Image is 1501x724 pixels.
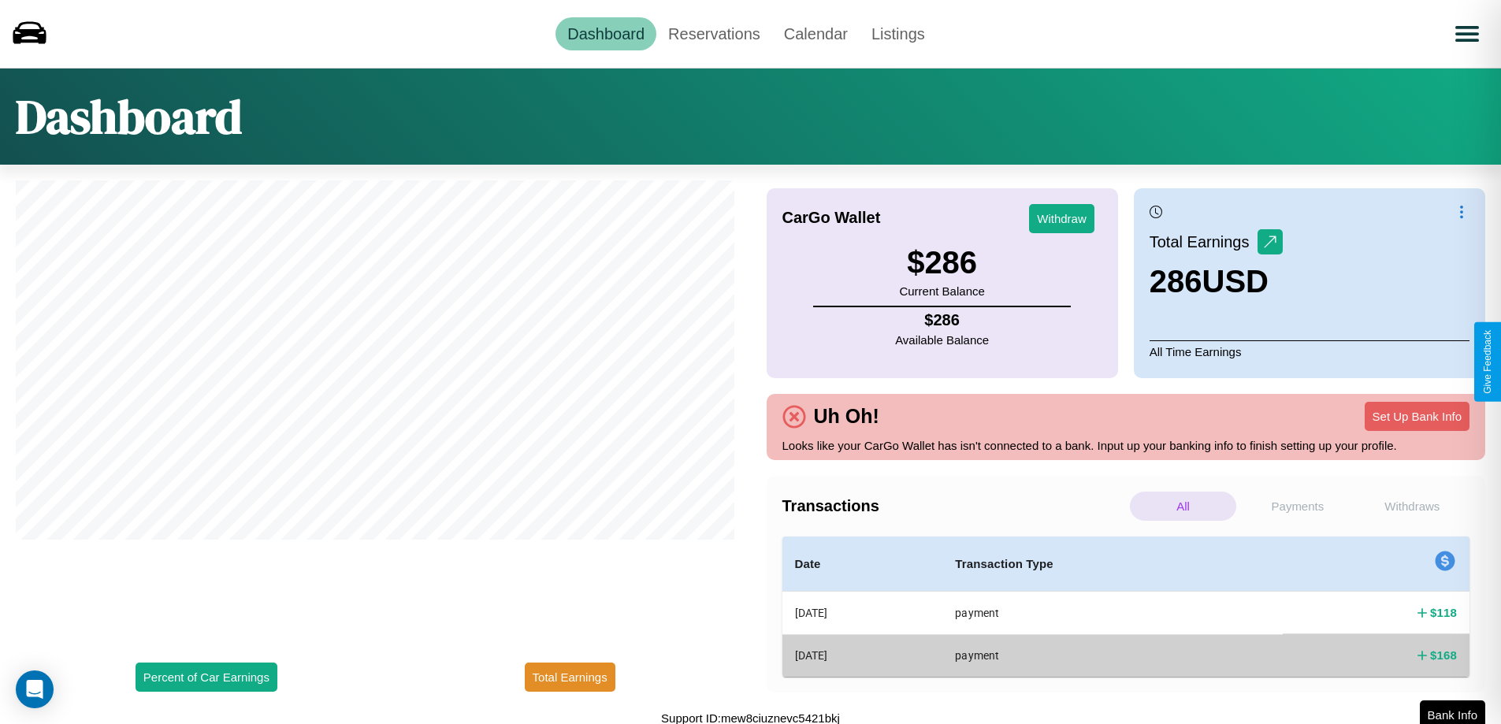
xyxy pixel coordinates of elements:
button: Set Up Bank Info [1365,402,1469,431]
a: Listings [860,17,937,50]
h4: CarGo Wallet [782,209,881,227]
a: Dashboard [555,17,656,50]
button: Total Earnings [525,663,615,692]
p: Withdraws [1359,492,1466,521]
div: Open Intercom Messenger [16,670,54,708]
a: Calendar [772,17,860,50]
p: All Time Earnings [1150,340,1469,362]
div: Give Feedback [1482,330,1493,394]
h4: $ 286 [895,311,989,329]
th: [DATE] [782,592,943,635]
h1: Dashboard [16,84,242,149]
th: payment [942,592,1283,635]
h4: $ 118 [1430,604,1457,621]
h3: $ 286 [899,245,984,280]
button: Withdraw [1029,204,1094,233]
h4: Date [795,555,931,574]
p: Looks like your CarGo Wallet has isn't connected to a bank. Input up your banking info to finish ... [782,435,1470,456]
a: Reservations [656,17,772,50]
h4: $ 168 [1430,647,1457,663]
p: Available Balance [895,329,989,351]
p: Current Balance [899,280,984,302]
h4: Transaction Type [955,555,1270,574]
th: [DATE] [782,634,943,676]
button: Open menu [1445,12,1489,56]
p: Total Earnings [1150,228,1258,256]
h4: Transactions [782,497,1126,515]
button: Percent of Car Earnings [136,663,277,692]
p: Payments [1244,492,1351,521]
th: payment [942,634,1283,676]
p: All [1130,492,1236,521]
h4: Uh Oh! [806,405,887,428]
h3: 286 USD [1150,264,1283,299]
table: simple table [782,537,1470,677]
